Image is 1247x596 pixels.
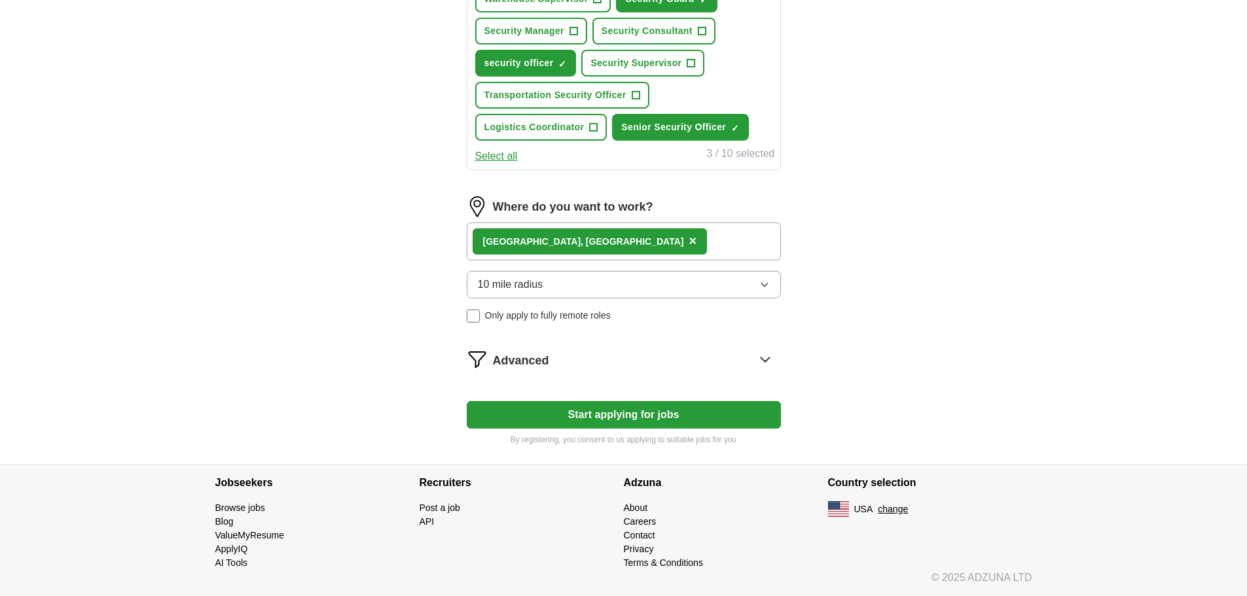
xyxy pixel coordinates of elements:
[483,236,581,247] strong: [GEOGRAPHIC_DATA]
[205,570,1043,596] div: © 2025 ADZUNA LTD
[475,18,587,44] button: Security Manager
[475,114,607,141] button: Logistics Coordinator
[215,502,265,513] a: Browse jobs
[467,309,480,323] input: Only apply to fully remote roles
[731,123,739,133] span: ✓
[624,557,703,568] a: Terms & Conditions
[493,198,653,216] label: Where do you want to work?
[475,82,649,109] button: Transportation Security Officer
[706,146,774,164] div: 3 / 10 selected
[475,149,518,164] button: Select all
[215,516,234,527] a: Blog
[689,234,696,248] span: ×
[581,50,704,77] button: Security Supervisor
[484,56,554,70] span: security officer
[484,120,585,134] span: Logistics Coordinator
[828,501,849,517] img: US flag
[467,271,781,298] button: 10 mile radius
[484,24,564,38] span: Security Manager
[558,59,566,69] span: ✓
[467,349,488,370] img: filter
[484,88,626,102] span: Transportation Security Officer
[602,24,693,38] span: Security Consultant
[420,516,435,527] a: API
[612,114,749,141] button: Senior Security Officer✓
[493,352,549,370] span: Advanced
[467,196,488,217] img: location.png
[592,18,715,44] button: Security Consultant
[420,502,460,513] a: Post a job
[467,401,781,429] button: Start applying for jobs
[828,465,1032,501] h4: Country selection
[485,309,611,323] span: Only apply to fully remote roles
[689,232,696,251] button: ×
[483,235,684,249] div: , [GEOGRAPHIC_DATA]
[215,557,248,568] a: AI Tools
[621,120,726,134] span: Senior Security Officer
[215,544,248,554] a: ApplyIQ
[854,502,873,516] span: USA
[878,502,908,516] button: change
[624,544,654,554] a: Privacy
[215,530,285,540] a: ValueMyResume
[478,277,543,292] span: 10 mile radius
[624,502,648,513] a: About
[475,50,577,77] button: security officer✓
[590,56,681,70] span: Security Supervisor
[624,530,655,540] a: Contact
[624,516,657,527] a: Careers
[467,434,781,446] p: By registering, you consent to us applying to suitable jobs for you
